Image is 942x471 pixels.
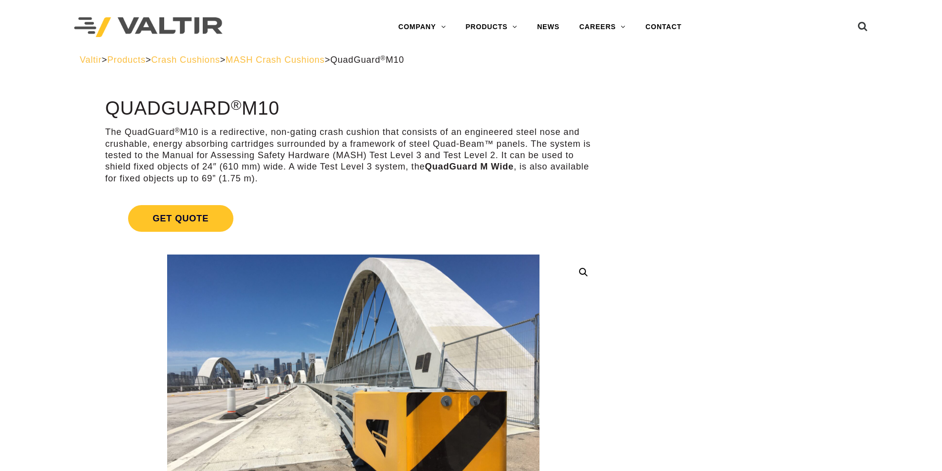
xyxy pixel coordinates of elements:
[569,17,635,37] a: CAREERS
[380,54,386,62] sup: ®
[225,55,324,65] a: MASH Crash Cushions
[330,55,404,65] span: QuadGuard M10
[128,205,233,232] span: Get Quote
[175,127,180,134] sup: ®
[425,162,514,171] strong: QuadGuard M Wide
[107,55,145,65] a: Products
[80,54,862,66] div: > > > >
[527,17,569,37] a: NEWS
[105,98,601,119] h1: QuadGuard M10
[231,97,242,113] sup: ®
[635,17,691,37] a: CONTACT
[105,127,601,184] p: The QuadGuard M10 is a redirective, non-gating crash cushion that consists of an engineered steel...
[151,55,220,65] a: Crash Cushions
[105,193,601,244] a: Get Quote
[455,17,527,37] a: PRODUCTS
[80,55,101,65] a: Valtir
[74,17,223,38] img: Valtir
[388,17,455,37] a: COMPANY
